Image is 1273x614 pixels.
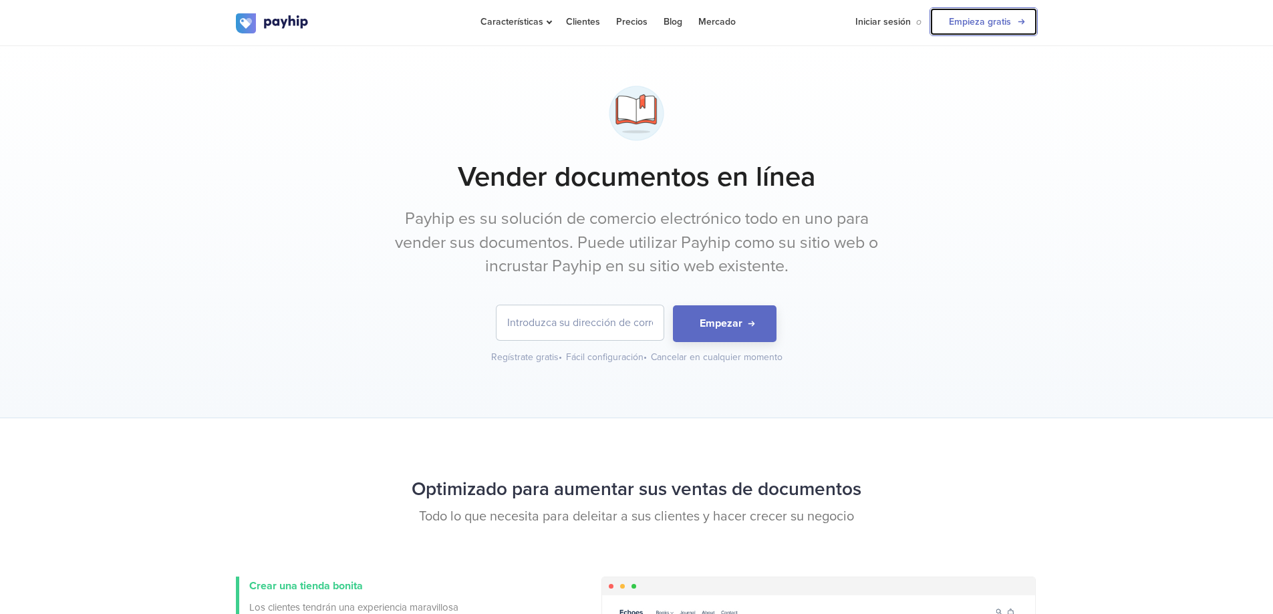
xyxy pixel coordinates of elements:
[566,351,648,364] div: Fácil configuración
[236,160,1038,194] h1: Vender documentos en línea
[930,7,1038,36] a: Empieza gratis
[236,472,1038,507] h2: Optimizado para aumentar sus ventas de documentos
[559,351,562,363] span: •
[651,351,783,364] div: Cancelar en cualquier momento
[236,507,1038,526] p: Todo lo que necesita para deleitar a sus clientes y hacer crecer su negocio
[480,16,550,27] span: Características
[236,13,309,33] img: logo.svg
[644,351,647,363] span: •
[491,351,563,364] div: Regístrate gratis
[249,579,363,593] span: Crear una tienda bonita
[497,305,664,340] input: Introduzca su dirección de correo electrónico
[386,207,887,279] p: Payhip es su solución de comercio electrónico todo en uno para vender sus documentos. Puede utili...
[603,80,670,147] img: bookmark-6w6ifwtzjfv4eucylhl5b3.png
[673,305,776,342] button: Empezar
